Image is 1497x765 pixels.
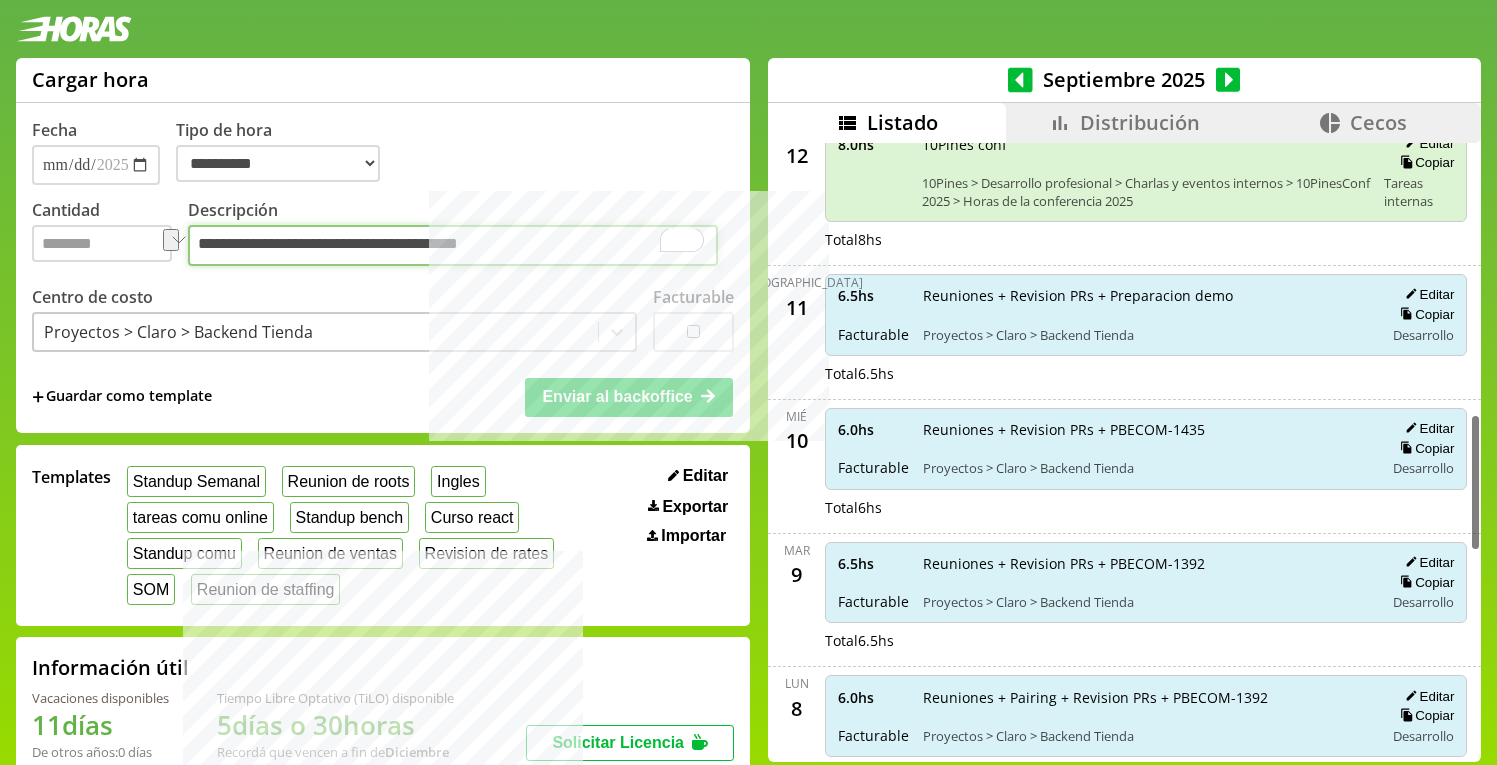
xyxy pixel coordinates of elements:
button: Editar [1399,286,1454,303]
span: Facturable [838,325,909,344]
button: Standup Semanal [127,466,266,497]
input: Cantidad [32,225,172,262]
div: Total 8 hs [825,230,1468,249]
span: Desarrollo [1393,459,1454,477]
div: lun [785,675,809,692]
span: Importar [661,527,726,545]
span: 6.0 hs [838,420,909,439]
label: Facturable [653,286,734,308]
span: Facturable [838,726,909,745]
h2: Información útil [32,654,189,681]
span: 6.0 hs [838,688,909,707]
div: mié [786,408,807,425]
div: 9 [781,559,813,591]
button: Exportar [642,497,734,517]
div: 11 [781,291,813,323]
span: Facturable [838,592,909,611]
button: Curso react [425,502,519,533]
div: mar [784,542,810,559]
span: Tareas internas [1384,174,1454,210]
span: Editar [683,467,728,485]
span: Desarrollo [1393,326,1454,344]
div: Proyectos > Claro > Backend Tienda [44,321,313,343]
div: [DEMOGRAPHIC_DATA] [731,274,863,291]
button: Copiar [1394,306,1454,323]
span: 10Pines conf [922,135,1371,154]
button: Standup bench [290,502,409,533]
button: Enviar al backoffice [525,378,733,416]
button: Reunion de ventas [258,538,403,569]
label: Tipo de hora [176,119,396,185]
span: Reuniones + Pairing + Revision PRs + PBECOM-1392 [923,688,1371,707]
span: Proyectos > Claro > Backend Tienda [923,727,1371,745]
span: + [32,386,44,408]
button: SOM [127,574,175,605]
b: Diciembre [385,743,449,761]
button: Editar [1399,554,1454,571]
div: 8 [781,692,813,724]
span: Proyectos > Claro > Backend Tienda [923,459,1371,477]
span: Cecos [1350,109,1407,136]
div: 10 [781,425,813,457]
span: Solicitar Licencia [552,734,684,751]
span: Desarrollo [1393,593,1454,611]
button: Copiar [1394,440,1454,457]
span: Facturable [838,458,909,477]
span: Reuniones + Revision PRs + PBECOM-1435 [923,420,1371,439]
div: Vacaciones disponibles [32,689,169,707]
button: Editar [1399,688,1454,705]
span: Reuniones + Revision PRs + Preparacion demo [923,286,1371,305]
button: Ingles [431,466,485,497]
div: scrollable content [768,143,1481,759]
button: Editar [1399,420,1454,437]
label: Fecha [32,119,77,141]
button: Editar [1399,135,1454,152]
button: Editar [662,466,734,486]
span: Septiembre 2025 [1033,66,1216,93]
span: 6.5 hs [838,554,909,573]
div: Recordá que vencen a fin de [217,743,454,761]
div: Total 6 hs [825,498,1468,517]
button: tareas comu online [127,502,274,533]
span: +Guardar como template [32,386,212,408]
select: Tipo de hora [176,145,380,182]
button: Standup comu [127,538,242,569]
span: Desarrollo [1393,727,1454,745]
span: Proyectos > Claro > Backend Tienda [923,593,1371,611]
label: Descripción [188,199,734,272]
button: Reunion de roots [282,466,415,497]
img: logotipo [16,16,132,42]
button: Solicitar Licencia [526,725,734,761]
span: Templates [32,466,111,488]
button: Copiar [1394,574,1454,591]
button: Copiar [1394,154,1454,171]
label: Centro de costo [32,286,153,308]
button: Revision de rates [419,538,554,569]
span: 8.0 hs [838,135,908,154]
h1: 5 días o 30 horas [217,707,454,743]
span: 10Pines > Desarrollo profesional > Charlas y eventos internos > 10PinesConf 2025 > Horas de la co... [922,174,1371,210]
button: Reunion de staffing [191,574,340,605]
label: Cantidad [32,199,188,272]
h1: Cargar hora [32,66,149,93]
span: 6.5 hs [838,286,909,305]
div: 12 [781,140,813,172]
div: Total 6.5 hs [825,631,1468,650]
span: Enviar al backoffice [542,388,692,405]
span: Distribución [1080,109,1200,136]
button: Copiar [1394,707,1454,724]
div: Total 6.5 hs [825,364,1468,383]
div: De otros años: 0 días [32,743,169,761]
span: Proyectos > Claro > Backend Tienda [923,326,1371,344]
span: Reuniones + Revision PRs + PBECOM-1392 [923,554,1371,573]
h1: 11 días [32,707,169,743]
div: Tiempo Libre Optativo (TiLO) disponible [217,689,454,707]
span: Listado [867,109,938,136]
span: Exportar [662,498,728,516]
textarea: To enrich screen reader interactions, please activate Accessibility in Grammarly extension settings [188,225,718,267]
